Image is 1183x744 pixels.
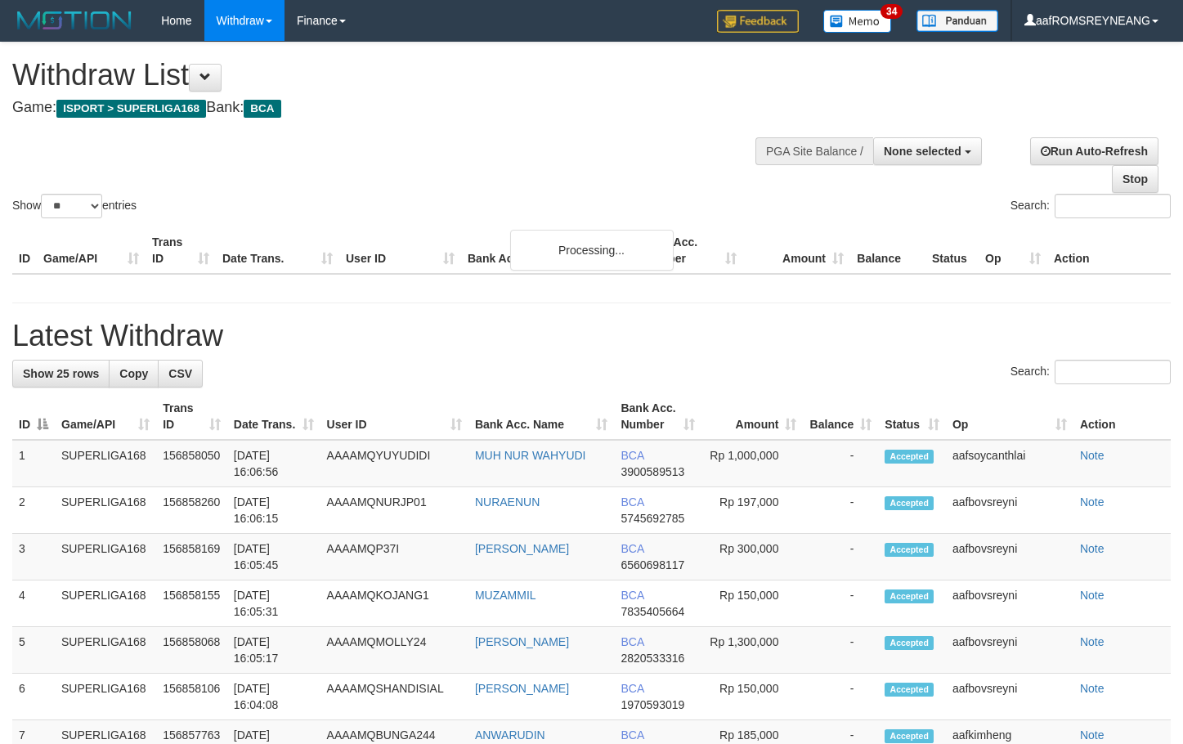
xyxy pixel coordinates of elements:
[621,682,643,695] span: BCA
[320,393,468,440] th: User ID: activate to sort column ascending
[1080,728,1105,742] a: Note
[109,360,159,388] a: Copy
[156,487,227,534] td: 156858260
[803,440,878,487] td: -
[41,194,102,218] select: Showentries
[885,729,934,743] span: Accepted
[55,627,156,674] td: SUPERLIGA168
[12,580,55,627] td: 4
[227,627,320,674] td: [DATE] 16:05:17
[510,230,674,271] div: Processing...
[885,683,934,697] span: Accepted
[614,393,701,440] th: Bank Acc. Number: activate to sort column ascending
[320,674,468,720] td: AAAAMQSHANDISIAL
[156,627,227,674] td: 156858068
[37,227,146,274] th: Game/API
[475,542,569,555] a: [PERSON_NAME]
[156,534,227,580] td: 156858169
[12,227,37,274] th: ID
[1055,360,1171,384] input: Search:
[925,227,979,274] th: Status
[156,440,227,487] td: 156858050
[12,393,55,440] th: ID: activate to sort column descending
[803,627,878,674] td: -
[1080,635,1105,648] a: Note
[885,543,934,557] span: Accepted
[475,449,586,462] a: MUH NUR WAHYUDI
[119,367,148,380] span: Copy
[475,589,536,602] a: MUZAMMIL
[621,495,643,509] span: BCA
[475,495,540,509] a: NURAENUN
[1080,495,1105,509] a: Note
[701,440,804,487] td: Rp 1,000,000
[12,194,137,218] label: Show entries
[158,360,203,388] a: CSV
[701,393,804,440] th: Amount: activate to sort column ascending
[803,580,878,627] td: -
[621,605,684,618] span: Copy 7835405664 to clipboard
[621,635,643,648] span: BCA
[1080,449,1105,462] a: Note
[12,534,55,580] td: 3
[621,542,643,555] span: BCA
[216,227,339,274] th: Date Trans.
[227,487,320,534] td: [DATE] 16:06:15
[55,580,156,627] td: SUPERLIGA168
[621,652,684,665] span: Copy 2820533316 to clipboard
[946,580,1073,627] td: aafbovsreyni
[55,534,156,580] td: SUPERLIGA168
[475,635,569,648] a: [PERSON_NAME]
[946,393,1073,440] th: Op: activate to sort column ascending
[146,227,216,274] th: Trans ID
[946,627,1073,674] td: aafbovsreyni
[873,137,982,165] button: None selected
[1047,227,1171,274] th: Action
[12,487,55,534] td: 2
[701,534,804,580] td: Rp 300,000
[320,534,468,580] td: AAAAMQP37I
[946,674,1073,720] td: aafbovsreyni
[468,393,615,440] th: Bank Acc. Name: activate to sort column ascending
[475,682,569,695] a: [PERSON_NAME]
[55,487,156,534] td: SUPERLIGA168
[12,627,55,674] td: 5
[1010,360,1171,384] label: Search:
[1073,393,1171,440] th: Action
[156,580,227,627] td: 156858155
[701,627,804,674] td: Rp 1,300,000
[320,580,468,627] td: AAAAMQKOJANG1
[227,440,320,487] td: [DATE] 16:06:56
[12,674,55,720] td: 6
[320,627,468,674] td: AAAAMQMOLLY24
[621,589,643,602] span: BCA
[621,698,684,711] span: Copy 1970593019 to clipboard
[168,367,192,380] span: CSV
[227,393,320,440] th: Date Trans.: activate to sort column ascending
[227,580,320,627] td: [DATE] 16:05:31
[803,534,878,580] td: -
[979,227,1047,274] th: Op
[743,227,850,274] th: Amount
[803,487,878,534] td: -
[12,59,773,92] h1: Withdraw List
[717,10,799,33] img: Feedback.jpg
[244,100,280,118] span: BCA
[885,496,934,510] span: Accepted
[881,4,903,19] span: 34
[23,367,99,380] span: Show 25 rows
[227,534,320,580] td: [DATE] 16:05:45
[636,227,743,274] th: Bank Acc. Number
[156,674,227,720] td: 156858106
[227,674,320,720] td: [DATE] 16:04:08
[850,227,925,274] th: Balance
[1080,682,1105,695] a: Note
[621,449,643,462] span: BCA
[320,487,468,534] td: AAAAMQNURJP01
[701,487,804,534] td: Rp 197,000
[916,10,998,32] img: panduan.png
[946,440,1073,487] td: aafsoycanthlai
[884,145,961,158] span: None selected
[1080,542,1105,555] a: Note
[803,674,878,720] td: -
